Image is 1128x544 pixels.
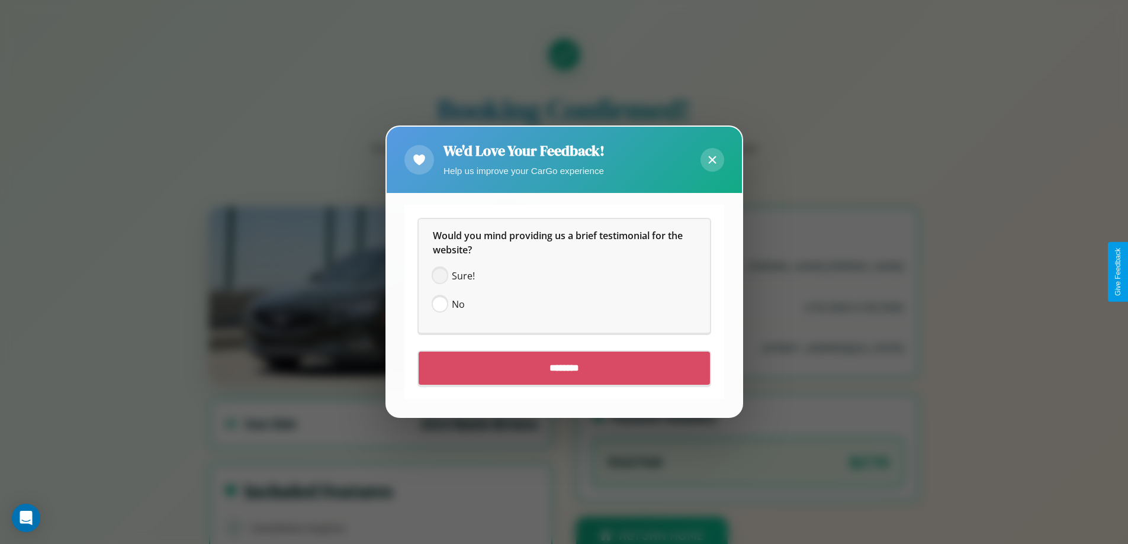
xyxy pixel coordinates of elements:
[1114,248,1122,296] div: Give Feedback
[444,141,605,160] h2: We'd Love Your Feedback!
[444,163,605,179] p: Help us improve your CarGo experience
[452,269,475,284] span: Sure!
[433,230,685,257] span: Would you mind providing us a brief testimonial for the website?
[452,298,465,312] span: No
[12,504,40,532] div: Open Intercom Messenger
